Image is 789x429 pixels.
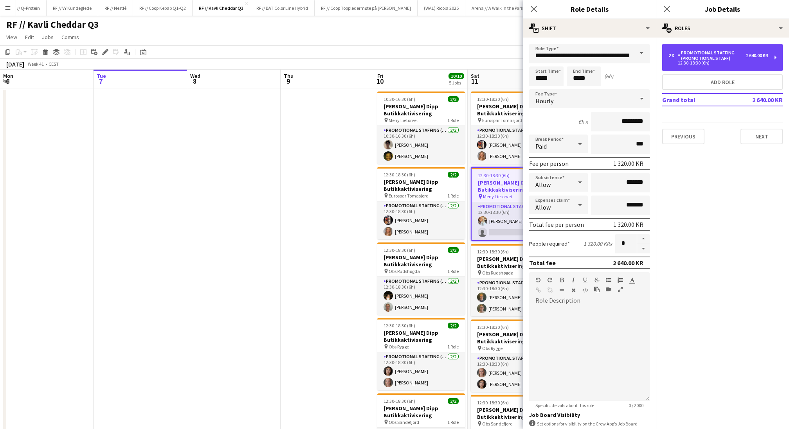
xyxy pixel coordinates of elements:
span: 9 [283,77,294,86]
span: Comms [61,34,79,41]
span: 2/2 [448,323,459,328]
span: Obs Sandefjord [482,421,513,427]
div: 5 Jobs [449,80,464,86]
span: Obs Rudshøgda [482,270,513,276]
button: Arena // A Walk in the Park 2025 [465,0,540,16]
button: Horizontal Line [559,287,564,293]
div: [DATE] [6,60,24,68]
button: Text Color [629,277,635,283]
button: Underline [582,277,588,283]
span: View [6,34,17,41]
button: (WAL) Ricola 2025 [418,0,465,16]
button: Previous [662,129,704,144]
div: 1 320.00 KR [613,160,643,167]
button: RF // Q-Protein [5,0,47,16]
app-card-role: Promotional Staffing (Promotional Staff)2/212:30-18:30 (6h)[PERSON_NAME][PERSON_NAME] [471,354,558,392]
div: Roles [656,19,789,38]
div: CEST [49,61,59,67]
span: Eurospar Tomasjord [389,193,429,199]
h1: RF // Kavli Cheddar Q3 [6,19,99,31]
span: Jobs [42,34,54,41]
h3: [PERSON_NAME] Dipp Butikkaktivisering [471,331,558,345]
span: Edit [25,34,34,41]
div: 1 320.00 KR x [584,240,612,247]
span: Paid [535,142,547,150]
span: Hourly [535,97,553,105]
h3: [PERSON_NAME] Dipp Butikkaktivisering [377,329,465,343]
h3: Role Details [523,4,656,14]
span: Sat [471,72,479,79]
td: Grand total [662,93,733,106]
h3: Job Board Visibility [529,411,650,418]
h3: Job Details [656,4,789,14]
span: Thu [284,72,294,79]
button: Increase [637,234,650,244]
span: 1 Role [447,268,459,274]
app-job-card: 10:30-16:30 (6h)2/2[PERSON_NAME] Dipp Butikkaktivisering Meny Lietorvet1 RolePromotional Staffing... [377,92,465,164]
span: Week 41 [26,61,45,67]
a: View [3,32,20,42]
span: 2/2 [448,398,459,404]
span: 1 Role [447,117,459,123]
button: Redo [547,277,553,283]
app-job-card: 12:30-18:30 (6h)2/2[PERSON_NAME] Dipp Butikkaktivisering Eurospar Tomasjord1 RolePromotional Staf... [377,167,465,239]
div: 2 x [668,53,678,58]
span: Obs Rygge [482,345,503,351]
button: Unordered List [606,277,611,283]
button: Undo [535,277,541,283]
button: Insert video [606,286,611,293]
app-card-role: Promotional Staffing (Promotional Staff)2/210:30-16:30 (6h)[PERSON_NAME][PERSON_NAME] [377,126,465,164]
button: Next [740,129,783,144]
span: 7 [95,77,106,86]
div: (6h) [604,73,613,80]
div: 12:30-18:30 (6h)2/2[PERSON_NAME] Dipp Butikkaktivisering Obs Rudshøgda1 RolePromotional Staffing ... [377,242,465,315]
button: RF // Nestlé [98,0,133,16]
div: Shift [523,19,656,38]
button: RF // Coop Toppledermøte på [PERSON_NAME] [315,0,418,16]
label: People required [529,240,570,247]
div: Total fee [529,259,556,267]
a: Comms [58,32,82,42]
app-card-role: Promotional Staffing (Promotional Staff)2/212:30-18:30 (6h)[PERSON_NAME][PERSON_NAME] [471,126,558,164]
div: Set options for visibility on the Crew App’s Job Board [529,420,650,427]
span: 10/10 [449,73,464,79]
span: 12:30-18:30 (6h) [477,96,509,102]
div: 1 320.00 KR [613,221,643,228]
span: Obs Rudshøgda [389,268,420,274]
span: Meny Lietorvet [483,194,512,199]
span: Fri [377,72,384,79]
a: Jobs [39,32,57,42]
app-card-role: Promotional Staffing (Promotional Staff)1/212:30-18:30 (6h)[PERSON_NAME] [472,202,558,240]
span: Obs Rygge [389,344,409,350]
span: 12:30-18:30 (6h) [477,400,509,406]
app-job-card: 12:30-18:30 (6h)2/2[PERSON_NAME] Dipp Butikkaktivisering Obs Rudshøgda1 RolePromotional Staffing ... [471,244,558,316]
span: Allow [535,181,551,188]
span: Obs Sandefjord [389,419,419,425]
h3: [PERSON_NAME] Dipp Butikkaktivisering [471,406,558,420]
button: RF // VY Kundeglede [47,0,98,16]
div: 12:30-18:30 (6h) [668,61,768,65]
app-card-role: Promotional Staffing (Promotional Staff)2/212:30-18:30 (6h)[PERSON_NAME][PERSON_NAME] [377,277,465,315]
span: Eurospar Tomasjord [482,117,522,123]
app-job-card: 12:30-18:30 (6h)2/2[PERSON_NAME] Dipp Butikkaktivisering Obs Rygge1 RolePromotional Staffing (Pro... [377,318,465,390]
span: 12:30-18:30 (6h) [384,323,415,328]
span: Meny Lietorvet [389,117,418,123]
div: 2 640.00 KR [746,53,768,58]
button: Fullscreen [618,286,623,293]
app-job-card: 12:30-18:30 (6h)1/2[PERSON_NAME] Dipp Butikkaktivisering Meny Lietorvet1 RolePromotional Staffing... [471,167,558,241]
span: Allow [535,203,551,211]
span: 11 [470,77,479,86]
div: Total fee per person [529,221,584,228]
span: 12:30-18:30 (6h) [384,398,415,404]
span: 6 [2,77,13,86]
span: Mon [3,72,13,79]
span: 1 Role [447,193,459,199]
h3: [PERSON_NAME] Dipp Butikkaktivisering [377,178,465,192]
app-card-role: Promotional Staffing (Promotional Staff)2/212:30-18:30 (6h)[PERSON_NAME][PERSON_NAME] [377,352,465,390]
span: 1 Role [447,344,459,350]
span: 12:30-18:30 (6h) [477,249,509,255]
